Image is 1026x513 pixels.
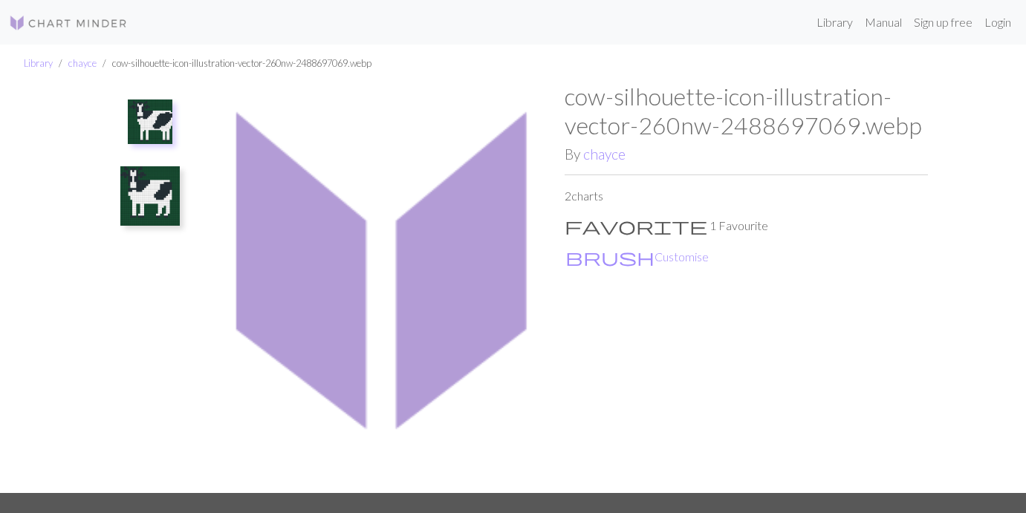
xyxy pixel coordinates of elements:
p: 2 charts [565,187,928,205]
span: favorite [565,215,707,236]
span: brush [565,246,655,267]
a: Sign up free [908,7,978,37]
h2: By [565,146,928,163]
a: Library [24,57,53,69]
button: CustomiseCustomise [565,247,710,267]
img: Copy of cow-silhouette-icon-illustration-vector-260nw-2488697069.webp [120,166,180,226]
i: Customise [565,248,655,266]
li: cow-silhouette-icon-illustration-vector-260nw-2488697069.webp [97,56,371,71]
img: Logo [9,14,128,32]
a: chayce [583,146,626,163]
h1: cow-silhouette-icon-illustration-vector-260nw-2488697069.webp [565,82,928,140]
img: cow-silhouette-icon-illustration-vector-260nw-2488697069.webp [201,82,565,493]
a: Login [978,7,1017,37]
p: 1 Favourite [565,217,928,235]
a: Manual [859,7,908,37]
a: Library [811,7,859,37]
img: cow-silhouette-icon-illustration-vector-260nw-2488697069.webp [128,99,172,144]
i: Favourite [565,217,707,235]
a: chayce [68,57,97,69]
